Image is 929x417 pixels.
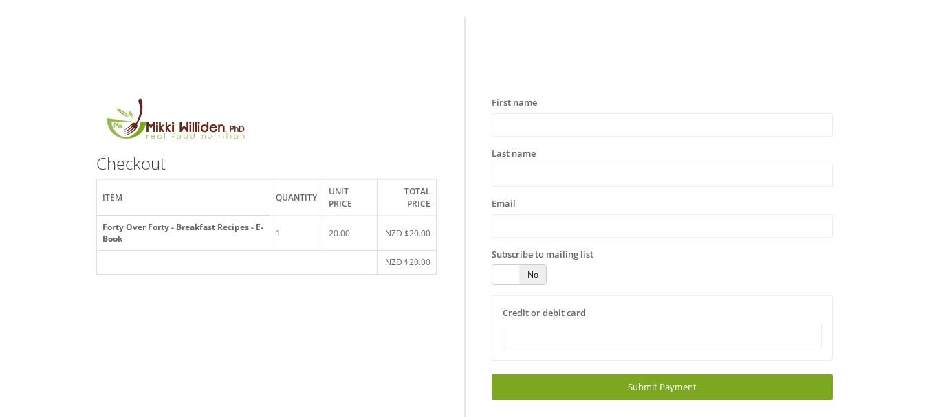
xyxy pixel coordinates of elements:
[503,306,586,320] label: Credit or debit card
[97,180,270,216] th: Item
[519,265,546,284] span: No
[270,180,323,216] th: Quantity
[512,330,812,341] iframe: Secure card payment input frame
[270,216,323,251] td: 1
[323,180,377,216] th: Unit price
[492,248,593,262] label: Subscribe to mailing list
[492,197,516,211] label: Email
[492,147,536,161] label: Last name
[377,216,437,251] td: NZD $20.00
[377,180,437,216] th: Total price
[323,216,377,251] td: 20.00
[492,96,537,110] label: First name
[377,251,437,274] td: NZD $20.00
[96,96,253,148] img: MikkiLogoMain.png
[492,374,832,400] a: Submit Payment
[96,155,437,172] h3: Checkout
[97,216,270,251] th: Forty Over Forty - Breakfast Recipes - E-Book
